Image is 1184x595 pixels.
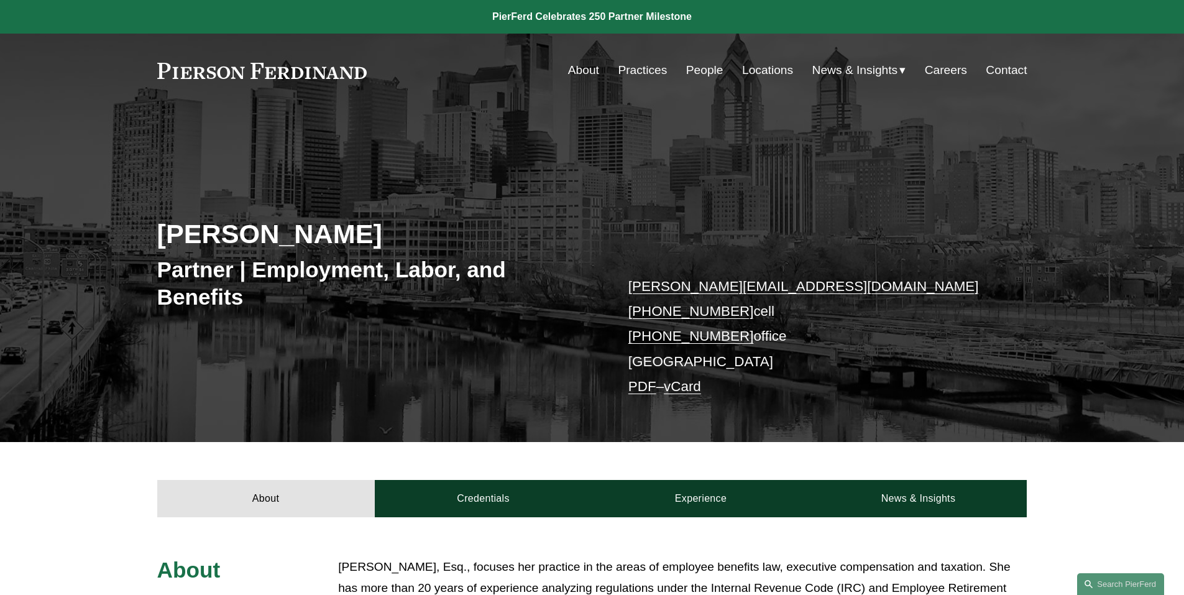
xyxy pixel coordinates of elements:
[812,60,898,81] span: News & Insights
[628,379,656,394] a: PDF
[628,303,754,319] a: [PHONE_NUMBER]
[157,256,592,310] h3: Partner | Employment, Labor, and Benefits
[628,328,754,344] a: [PHONE_NUMBER]
[1077,573,1164,595] a: Search this site
[157,558,221,582] span: About
[568,58,599,82] a: About
[812,58,906,82] a: folder dropdown
[618,58,667,82] a: Practices
[628,279,979,294] a: [PERSON_NAME][EMAIL_ADDRESS][DOMAIN_NAME]
[809,480,1027,517] a: News & Insights
[686,58,723,82] a: People
[986,58,1027,82] a: Contact
[742,58,793,82] a: Locations
[157,480,375,517] a: About
[664,379,701,394] a: vCard
[157,218,592,250] h2: [PERSON_NAME]
[375,480,592,517] a: Credentials
[592,480,810,517] a: Experience
[925,58,967,82] a: Careers
[628,274,991,400] p: cell office [GEOGRAPHIC_DATA] –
